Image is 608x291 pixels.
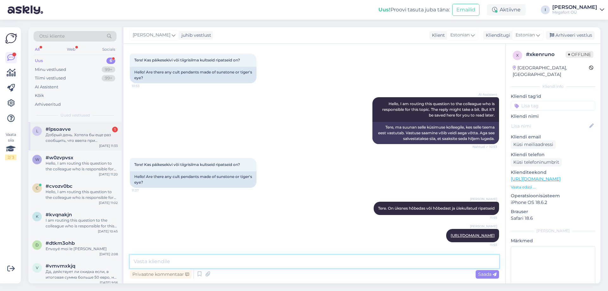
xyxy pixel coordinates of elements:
[511,101,595,111] input: Lisa tag
[179,32,211,39] div: juhib vestlust
[35,157,39,162] span: w
[100,280,118,285] div: [DATE] 9:56
[46,161,118,172] div: Hello, I am routing this question to the colleague who is responsible for this topic. The reply m...
[130,270,192,279] div: Privaatne kommentaar
[511,169,595,176] p: Klienditeekond
[106,58,115,64] div: 6
[473,92,497,97] span: AI Assistent
[511,193,595,199] p: Operatsioonisüsteem
[451,233,495,238] a: [URL][DOMAIN_NAME]
[133,32,170,39] span: [PERSON_NAME]
[36,214,39,219] span: k
[511,228,595,234] div: [PERSON_NAME]
[46,189,118,200] div: Hello, I am routing this question to the colleague who is responsible for this topic. The reply m...
[511,134,595,140] p: Kliendi email
[378,6,450,14] div: Proovi tasuta juba täna:
[552,10,597,15] div: Megafort OÜ
[511,140,556,149] div: Küsi meiliaadressi
[511,123,588,130] input: Lisa nimi
[511,113,595,120] p: Kliendi nimi
[36,129,38,133] span: l
[5,132,16,160] div: Vaata siia
[511,176,560,182] a: [URL][DOMAIN_NAME]
[470,224,497,229] span: [PERSON_NAME]
[511,151,595,158] p: Kliendi telefon
[132,84,155,88] span: 10:53
[35,84,58,90] div: AI Assistent
[102,66,115,73] div: 99+
[101,45,117,54] div: Socials
[35,58,43,64] div: Uus
[470,197,497,201] span: [PERSON_NAME]
[46,126,71,132] span: #lpsoavve
[487,4,526,16] div: Aktiivne
[511,215,595,222] p: Safari 18.6
[429,32,445,39] div: Klient
[552,5,597,10] div: [PERSON_NAME]
[5,155,16,160] div: 2 / 3
[46,246,118,252] div: Envoyé moi le [PERSON_NAME]
[134,58,240,62] span: Tere! Kas päikesekivi või tiigrisilma kultseid ripatseid on?
[35,66,66,73] div: Minu vestlused
[511,199,595,206] p: iPhone OS 18.6.2
[99,172,118,177] div: [DATE] 11:20
[112,127,118,132] div: 1
[35,92,44,99] div: Kõik
[516,53,519,58] span: x
[46,269,118,280] div: Дд, действует ли скидка если, в итоговая сумма больше 50 евро, но есть товары, которые стоят мень...
[511,93,595,100] p: Kliendi tag'id
[546,31,595,40] div: Arhiveeri vestlus
[473,243,497,247] span: 11:55
[46,155,73,161] span: #w0zvpvsx
[35,243,39,247] span: d
[5,32,17,44] img: Askly Logo
[450,32,470,39] span: Estonian
[46,132,118,143] div: Добрый день. Хотела бы еще раз сообщить, что ввела при регистрации не правильный мэйл. Заказ уже ...
[36,265,38,270] span: v
[46,183,73,189] span: #cvozv0bc
[516,32,535,39] span: Estonian
[378,206,495,211] span: Tere. On üksnes hõbedas või hõbedast ja ülekullatud ripatseid
[526,51,566,58] div: # xkenruno
[60,112,90,118] span: Uued vestlused
[472,144,497,149] span: Nähtud ✓ 10:53
[35,75,66,81] div: Tiimi vestlused
[98,229,118,234] div: [DATE] 10:45
[378,7,390,13] b: Uus!
[132,188,155,193] span: 11:37
[46,240,75,246] span: #dtkm3ohb
[130,171,256,188] div: Hello! Are there any cult pendants made of sunstone or tiger's eye?
[511,208,595,215] p: Brauser
[46,212,72,218] span: #kvqnakjn
[511,237,595,244] p: Märkmed
[34,45,41,54] div: All
[46,218,118,229] div: I am routing this question to the colleague who is responsible for this topic. The reply might ta...
[99,200,118,205] div: [DATE] 11:02
[511,158,562,167] div: Küsi telefoninumbrit
[452,4,479,16] button: Emailid
[35,101,61,108] div: Arhiveeritud
[66,45,77,54] div: Web
[511,184,595,190] p: Vaata edasi ...
[39,33,65,40] span: Otsi kliente
[483,32,510,39] div: Klienditugi
[99,143,118,148] div: [DATE] 11:33
[36,186,39,190] span: c
[552,5,604,15] a: [PERSON_NAME]Megafort OÜ
[473,215,497,220] span: 11:55
[130,67,256,83] div: Hello! Are there any cult pendants made of sunstone or tiger's eye?
[46,263,75,269] span: #vmvmxkjq
[566,51,593,58] span: Offline
[513,65,589,78] div: [GEOGRAPHIC_DATA], [GEOGRAPHIC_DATA]
[99,252,118,256] div: [DATE] 2:08
[382,101,496,117] span: Hello, I am routing this question to the colleague who is responsible for this topic. The reply m...
[102,75,115,81] div: 99+
[541,5,550,14] div: I
[478,271,497,277] span: Saada
[372,122,499,144] div: Tere, ma suunan selle küsimuse kolleegile, kes selle teema eest vastutab. Vastuse saamine võib ve...
[134,162,240,167] span: Tere! Kas päikesekivi või tiigrisilma kultseid ripatseid on?
[511,84,595,89] div: Kliendi info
